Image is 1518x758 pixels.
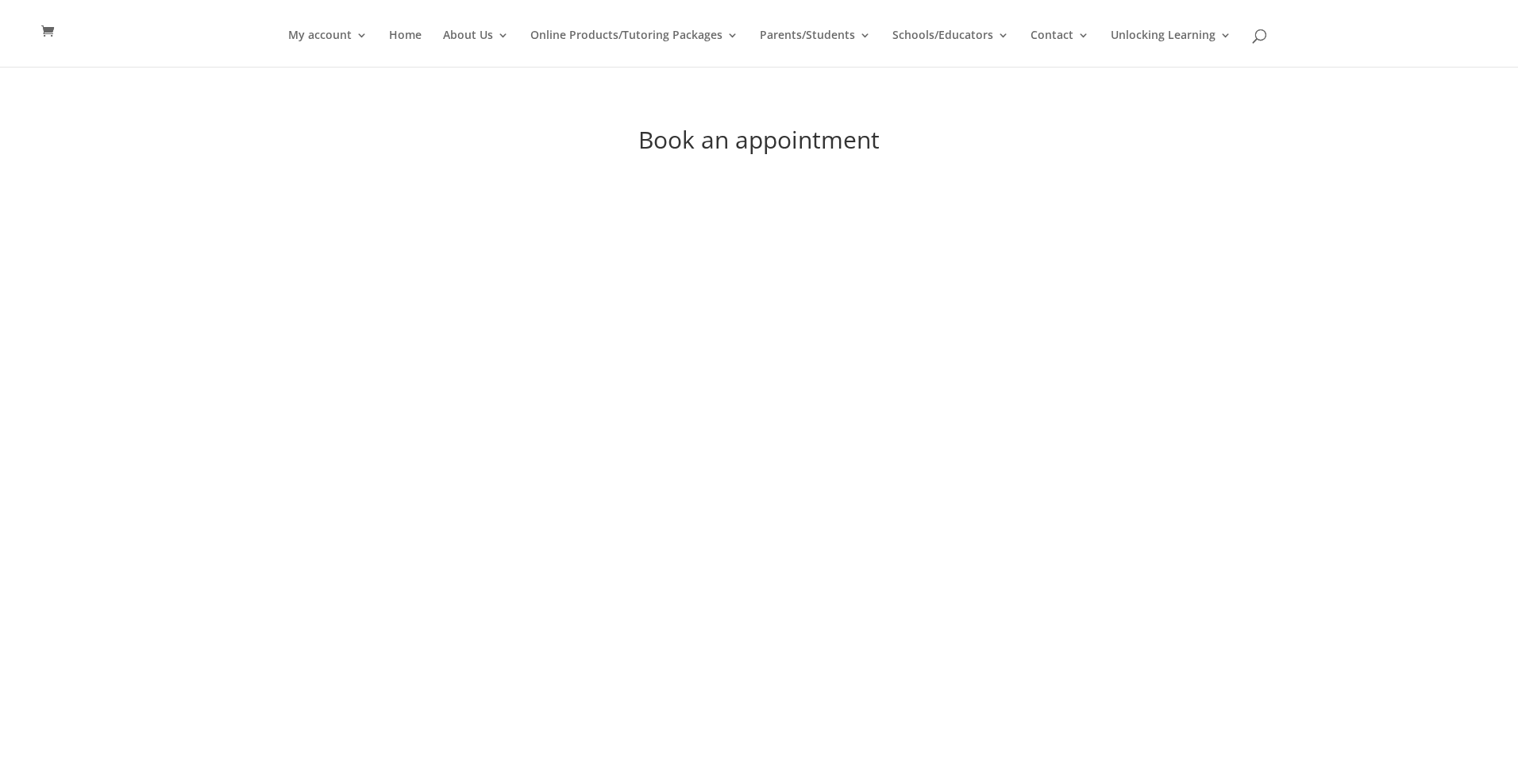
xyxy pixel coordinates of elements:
[1111,29,1231,67] a: Unlocking Learning
[443,29,509,67] a: About Us
[530,29,738,67] a: Online Products/Tutoring Packages
[892,29,1009,67] a: Schools/Educators
[760,29,871,67] a: Parents/Students
[330,128,1188,160] h1: Book an appointment
[389,29,422,67] a: Home
[1031,29,1089,67] a: Contact
[288,29,368,67] a: My account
